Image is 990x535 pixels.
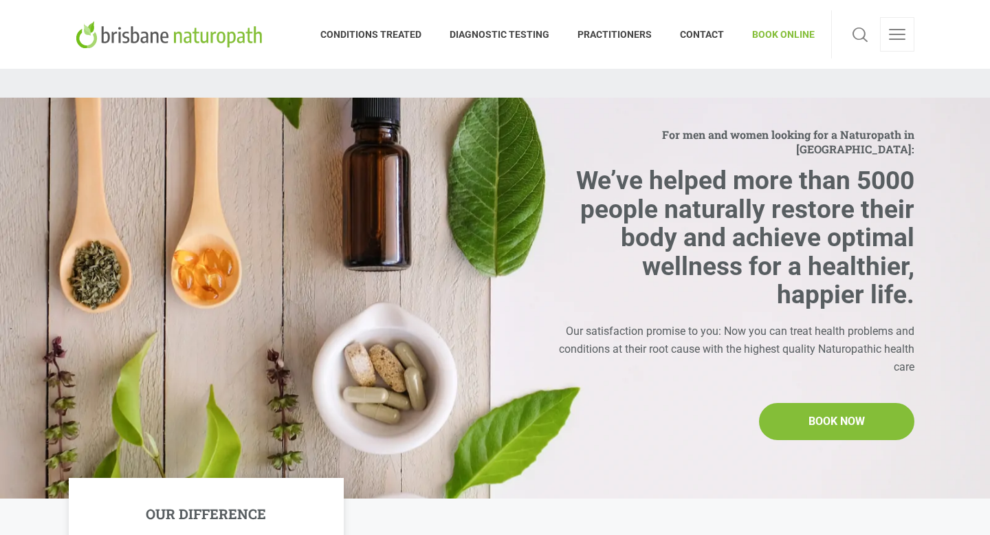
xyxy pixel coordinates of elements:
[320,23,436,45] span: CONDITIONS TREATED
[738,23,815,45] span: BOOK ONLINE
[436,10,564,58] a: DIAGNOSTIC TESTING
[436,23,564,45] span: DIAGNOSTIC TESTING
[848,17,872,52] a: Search
[738,10,815,58] a: BOOK ONLINE
[552,127,914,156] span: For men and women looking for a Naturopath in [GEOGRAPHIC_DATA]:
[320,10,436,58] a: CONDITIONS TREATED
[666,23,738,45] span: CONTACT
[808,413,865,430] span: BOOK NOW
[146,505,266,522] h5: OUR DIFFERENCE
[564,10,666,58] a: PRACTITIONERS
[76,21,267,48] img: Brisbane Naturopath
[759,403,914,440] a: BOOK NOW
[76,10,267,58] a: Brisbane Naturopath
[552,166,914,309] h2: We’ve helped more than 5000 people naturally restore their body and achieve optimal wellness for ...
[564,23,666,45] span: PRACTITIONERS
[552,323,914,375] div: Our satisfaction promise to you: Now you can treat health problems and conditions at their root c...
[666,10,738,58] a: CONTACT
